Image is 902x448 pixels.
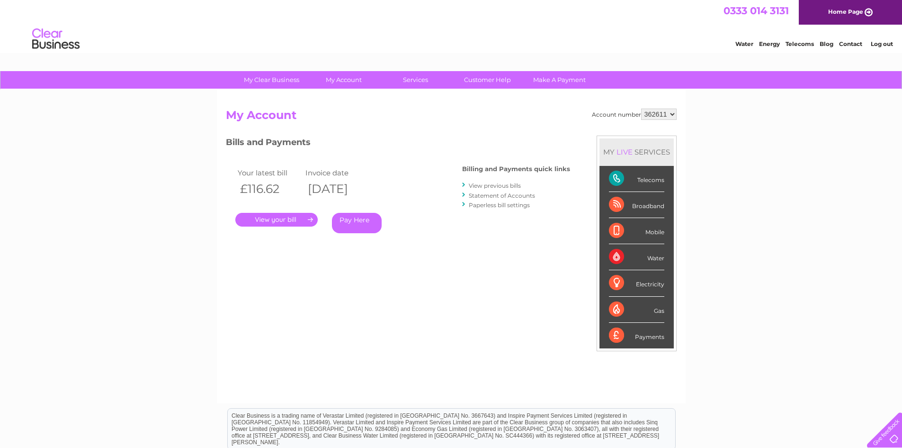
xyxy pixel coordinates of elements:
[609,166,664,192] div: Telecoms
[232,71,311,89] a: My Clear Business
[735,40,753,47] a: Water
[759,40,780,47] a: Energy
[376,71,455,89] a: Services
[469,201,530,209] a: Paperless bill settings
[226,109,677,127] h2: My Account
[615,147,634,156] div: LIVE
[609,323,664,348] div: Payments
[871,40,893,47] a: Log out
[235,179,304,199] th: £116.62
[303,166,371,179] td: Invoice date
[303,179,371,199] th: [DATE]
[235,213,318,227] a: .
[228,5,675,46] div: Clear Business is a trading name of Verastar Limited (registered in [GEOGRAPHIC_DATA] No. 3667643...
[723,5,789,17] a: 0333 014 3131
[609,297,664,323] div: Gas
[235,166,304,179] td: Your latest bill
[609,244,664,270] div: Water
[469,182,521,189] a: View previous bills
[520,71,598,89] a: Make A Payment
[609,270,664,296] div: Electricity
[786,40,814,47] a: Telecoms
[226,136,570,152] h3: Bills and Payments
[32,25,80,54] img: logo.png
[820,40,833,47] a: Blog
[469,192,535,199] a: Statement of Accounts
[332,213,382,233] a: Pay Here
[304,71,383,89] a: My Account
[462,165,570,173] h4: Billing and Payments quick links
[609,218,664,244] div: Mobile
[599,138,674,165] div: MY SERVICES
[592,109,677,120] div: Account number
[839,40,862,47] a: Contact
[609,192,664,218] div: Broadband
[448,71,527,89] a: Customer Help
